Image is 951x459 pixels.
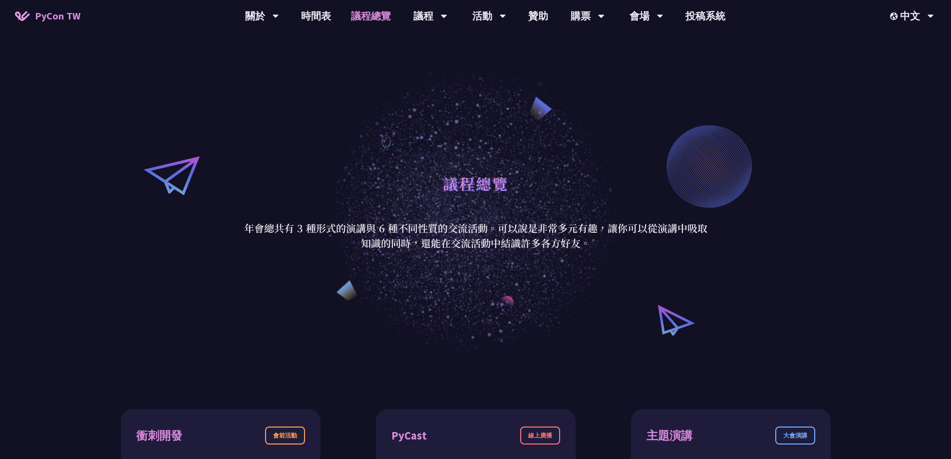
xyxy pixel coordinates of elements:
[265,427,305,445] div: 會前活動
[520,427,560,445] div: 線上廣播
[890,12,900,20] img: Locale Icon
[443,168,509,198] h1: 議程總覽
[35,8,80,23] span: PyCon TW
[244,221,708,251] p: 年會總共有 3 種形式的演講與 6 種不同性質的交流活動。可以說是非常多元有趣，讓你可以從演講中吸取知識的同時，還能在交流活動中結識許多各方好友。
[391,427,427,445] div: PyCast
[646,427,692,445] div: 主題演講
[775,427,815,445] div: 大會演講
[136,427,182,445] div: 衝刺開發
[15,11,30,21] img: Home icon of PyCon TW 2025
[5,3,90,28] a: PyCon TW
